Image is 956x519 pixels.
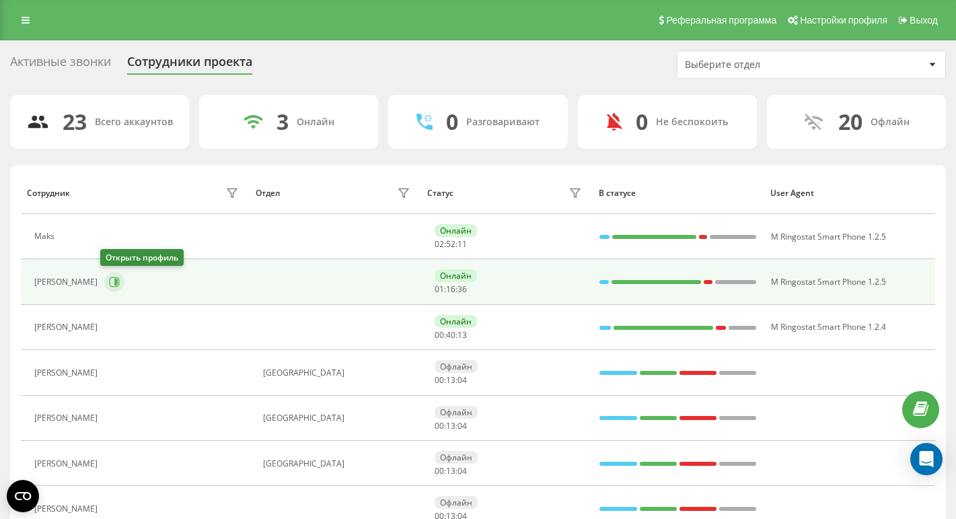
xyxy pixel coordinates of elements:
[457,374,467,386] span: 04
[800,15,887,26] span: Настройки профиля
[435,465,444,477] span: 00
[435,406,478,419] div: Офлайн
[34,322,101,332] div: [PERSON_NAME]
[435,315,477,328] div: Онлайн
[666,15,776,26] span: Реферальная программа
[435,360,478,373] div: Офлайн
[466,116,540,128] div: Разговаривают
[435,240,467,249] div: : :
[435,376,467,385] div: : :
[636,109,648,135] div: 0
[256,188,280,198] div: Отдел
[446,420,455,431] span: 13
[263,368,414,378] div: [GEOGRAPHIC_DATA]
[435,285,467,294] div: : :
[7,480,39,512] button: Open CMP widget
[435,269,477,282] div: Онлайн
[457,238,467,250] span: 11
[435,374,444,386] span: 00
[435,451,478,464] div: Офлайн
[263,459,414,469] div: [GEOGRAPHIC_DATA]
[277,109,289,135] div: 3
[34,277,101,287] div: [PERSON_NAME]
[34,504,101,514] div: [PERSON_NAME]
[34,413,101,423] div: [PERSON_NAME]
[34,368,101,378] div: [PERSON_NAME]
[435,329,444,341] span: 00
[457,420,467,431] span: 04
[435,224,477,237] div: Онлайн
[446,374,455,386] span: 13
[457,329,467,341] span: 13
[435,420,444,431] span: 00
[34,459,101,469] div: [PERSON_NAME]
[100,249,184,266] div: Открыть профиль
[63,109,87,135] div: 23
[263,413,414,423] div: [GEOGRAPHIC_DATA]
[771,321,886,333] span: M Ringostat Smart Phone 1.2.4
[656,116,728,128] div: Не беспокоить
[27,188,70,198] div: Сотрудник
[771,231,886,242] span: M Ringostat Smart Phone 1.2.5
[685,59,846,71] div: Выберите отдел
[599,188,758,198] div: В статусе
[838,109,862,135] div: 20
[446,329,455,341] span: 40
[871,116,910,128] div: Офлайн
[10,55,111,75] div: Активные звонки
[297,116,334,128] div: Онлайн
[446,109,458,135] div: 0
[770,188,929,198] div: User Agent
[457,465,467,477] span: 04
[435,496,478,509] div: Офлайн
[435,421,467,431] div: : :
[446,465,455,477] span: 13
[34,232,58,241] div: Maks
[427,188,453,198] div: Статус
[446,283,455,295] span: 16
[910,15,938,26] span: Выход
[435,283,444,295] span: 01
[435,238,444,250] span: 02
[446,238,455,250] span: 52
[910,443,943,475] div: Open Intercom Messenger
[435,331,467,340] div: : :
[435,466,467,476] div: : :
[95,116,173,128] div: Всего аккаунтов
[127,55,252,75] div: Сотрудники проекта
[457,283,467,295] span: 36
[771,276,886,287] span: M Ringostat Smart Phone 1.2.5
